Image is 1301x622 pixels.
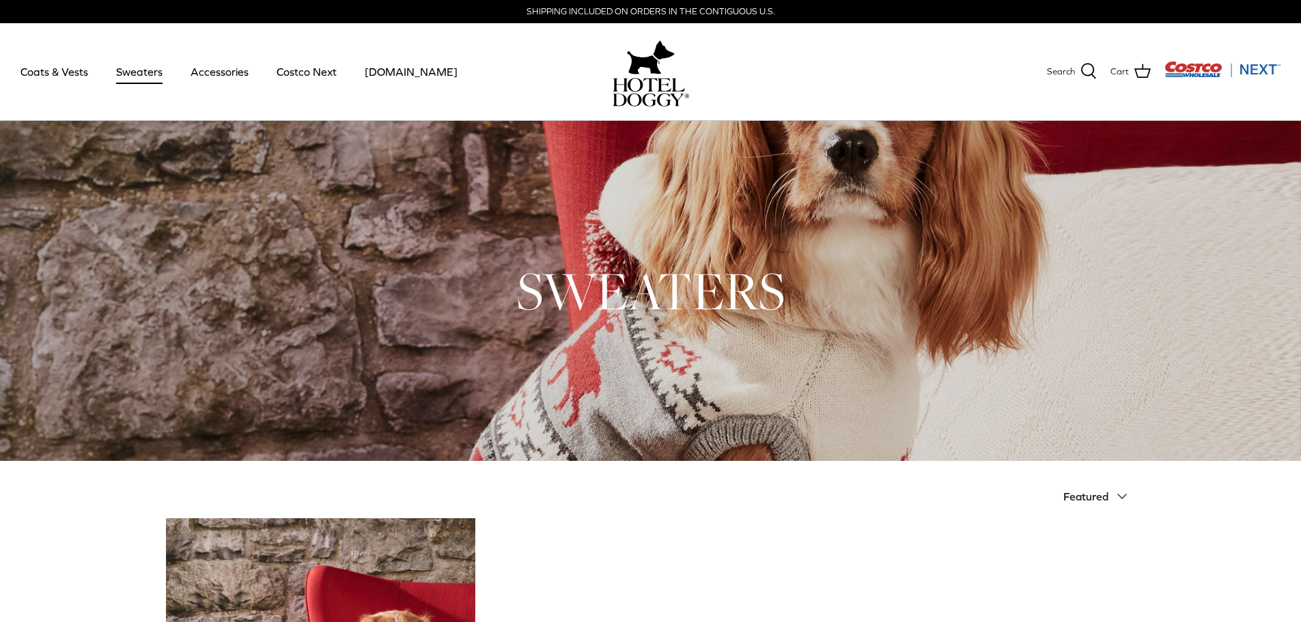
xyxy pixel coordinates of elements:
a: Accessories [178,48,261,95]
span: Search [1047,65,1075,79]
a: Sweaters [104,48,175,95]
h1: SWEATERS [166,257,1136,324]
img: hoteldoggy.com [627,37,675,78]
a: Coats & Vests [8,48,100,95]
img: Costco Next [1164,61,1281,78]
a: [DOMAIN_NAME] [352,48,470,95]
a: Visit Costco Next [1164,70,1281,80]
a: Cart [1110,63,1151,81]
button: Featured [1063,481,1136,511]
a: Search [1047,63,1097,81]
a: Costco Next [264,48,349,95]
a: hoteldoggy.com hoteldoggycom [613,37,689,107]
span: Featured [1063,490,1108,503]
img: hoteldoggycom [613,78,689,107]
span: Cart [1110,65,1129,79]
